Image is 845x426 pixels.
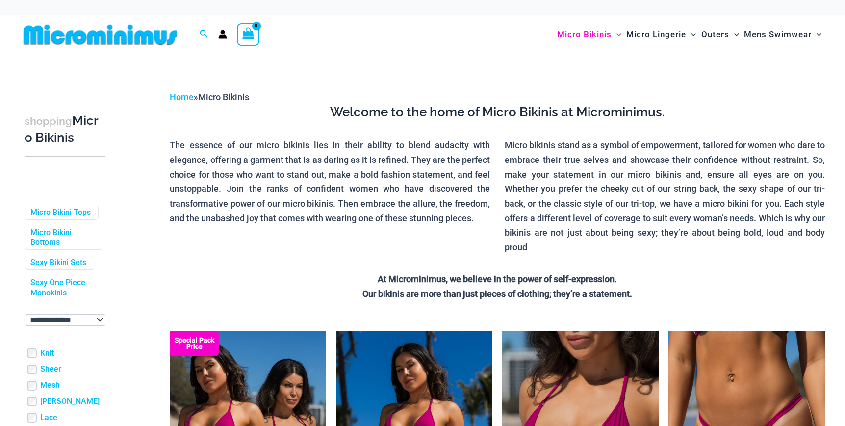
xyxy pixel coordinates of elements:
span: Menu Toggle [612,22,621,47]
span: Menu Toggle [729,22,739,47]
a: Mens SwimwearMenu ToggleMenu Toggle [742,20,824,50]
a: Micro Bikini Bottoms [30,228,94,248]
a: [PERSON_NAME] [40,397,100,407]
a: View Shopping Cart, empty [237,23,259,46]
a: Search icon link [200,28,208,41]
a: Mesh [40,380,60,391]
a: Sheer [40,364,61,374]
b: Special Pack Price [170,337,219,350]
span: Micro Bikinis [557,22,612,47]
select: wpc-taxonomy-pa_color-745982 [25,314,105,326]
a: Micro Bikini Tops [30,208,91,218]
p: The essence of our micro bikinis lies in their ability to blend audacity with elegance, offering ... [170,138,490,225]
h3: Micro Bikinis [25,112,105,146]
p: Micro bikinis stand as a symbol of empowerment, tailored for women who dare to embrace their true... [505,138,825,255]
span: Outers [701,22,729,47]
a: Knit [40,348,54,359]
span: Micro Bikinis [198,92,249,102]
nav: Site Navigation [553,18,825,51]
strong: Our bikinis are more than just pieces of clothing; they’re a statement. [362,289,632,299]
span: Micro Lingerie [626,22,686,47]
img: MM SHOP LOGO FLAT [20,24,181,46]
span: Mens Swimwear [744,22,812,47]
a: OutersMenu ToggleMenu Toggle [699,20,742,50]
a: Sexy One Piece Monokinis [30,278,94,298]
span: Menu Toggle [686,22,696,47]
h3: Welcome to the home of Micro Bikinis at Microminimus. [170,104,825,121]
span: Menu Toggle [812,22,821,47]
a: Micro LingerieMenu ToggleMenu Toggle [624,20,698,50]
a: Home [170,92,194,102]
a: Lace [40,413,57,423]
strong: At Microminimus, we believe in the power of self-expression. [378,274,617,284]
a: Account icon link [218,30,227,39]
span: » [170,92,249,102]
a: Sexy Bikini Sets [30,258,86,268]
a: Micro BikinisMenu ToggleMenu Toggle [555,20,624,50]
span: shopping [25,115,72,127]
